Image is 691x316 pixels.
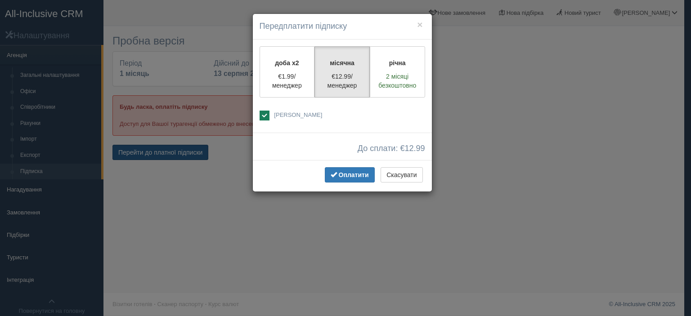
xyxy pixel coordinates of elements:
[358,144,425,153] span: До сплати: €
[265,58,309,67] p: доба x2
[260,21,425,32] h4: Передплатити підписку
[274,111,322,118] span: [PERSON_NAME]
[320,58,364,67] p: місячна
[339,171,369,178] span: Оплатити
[320,72,364,90] p: €12.99/менеджер
[325,167,375,182] button: Оплатити
[376,72,419,90] p: 2 місяці безкоштовно
[404,144,425,153] span: 12.99
[417,20,422,29] button: ×
[376,58,419,67] p: річна
[381,167,422,182] button: Скасувати
[265,72,309,90] p: €1.99/менеджер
